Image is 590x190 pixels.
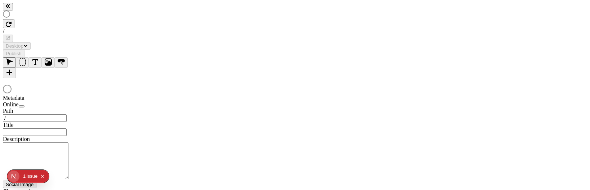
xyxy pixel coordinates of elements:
span: Online [3,101,19,107]
button: Box [16,57,29,68]
span: Desktop [6,43,23,49]
span: Title [3,122,14,128]
span: Path [3,108,13,114]
span: Publish [6,51,22,56]
button: Publish [3,50,24,57]
span: Description [3,136,30,142]
span: Social Image [6,182,33,187]
button: Desktop [3,42,31,50]
button: Image [42,57,55,68]
button: Text [29,57,42,68]
button: Social Image [3,181,36,188]
button: Button [55,57,68,68]
div: Metadata [3,95,89,101]
div: / [3,28,587,35]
